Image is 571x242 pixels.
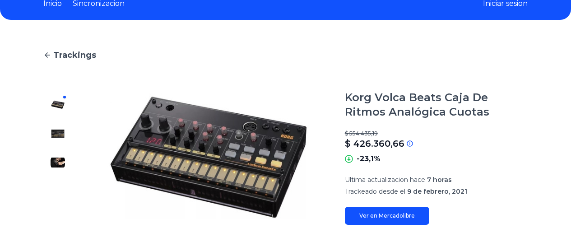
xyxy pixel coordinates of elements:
a: Ver en Mercadolibre [345,207,429,225]
p: $ 426.360,66 [345,137,404,150]
img: Korg Volca Beats Caja De Ritmos Analógica Cuotas [51,155,65,170]
p: $ 554.435,19 [345,130,528,137]
span: 7 horas [427,176,452,184]
span: Ultima actualizacion hace [345,176,425,184]
img: Korg Volca Beats Caja De Ritmos Analógica Cuotas [51,126,65,141]
p: -23,1% [357,154,381,164]
span: 9 de febrero, 2021 [407,187,467,195]
img: Korg Volca Beats Caja De Ritmos Analógica Cuotas [51,98,65,112]
img: Korg Volca Beats Caja De Ritmos Analógica Cuotas [90,90,327,225]
a: Trackings [43,49,528,61]
span: Trackings [53,49,96,61]
h1: Korg Volca Beats Caja De Ritmos Analógica Cuotas [345,90,528,119]
span: Trackeado desde el [345,187,405,195]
